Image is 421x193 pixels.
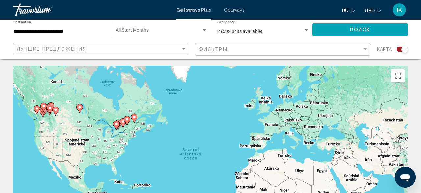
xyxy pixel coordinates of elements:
span: Поиск [350,27,371,33]
a: Getaways [224,7,245,12]
a: Travorium [13,3,170,16]
button: Filter [195,43,370,56]
span: Лучшие предложения [17,46,86,52]
span: IK [397,7,402,13]
button: Change currency [365,6,381,15]
button: User Menu [391,3,408,17]
span: карта [377,45,392,54]
span: Фильтры [199,47,228,52]
span: ru [342,8,349,13]
mat-select: Sort by [17,46,186,52]
button: Change language [342,6,355,15]
button: Přepnout zobrazení na celou obrazovku [391,69,405,82]
a: Getaways Plus [176,7,211,12]
button: Поиск [312,23,408,36]
iframe: Tlačítko pro spuštění okna posílání zpráv [395,167,416,188]
span: 2 (592 units available) [217,29,262,34]
span: USD [365,8,375,13]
